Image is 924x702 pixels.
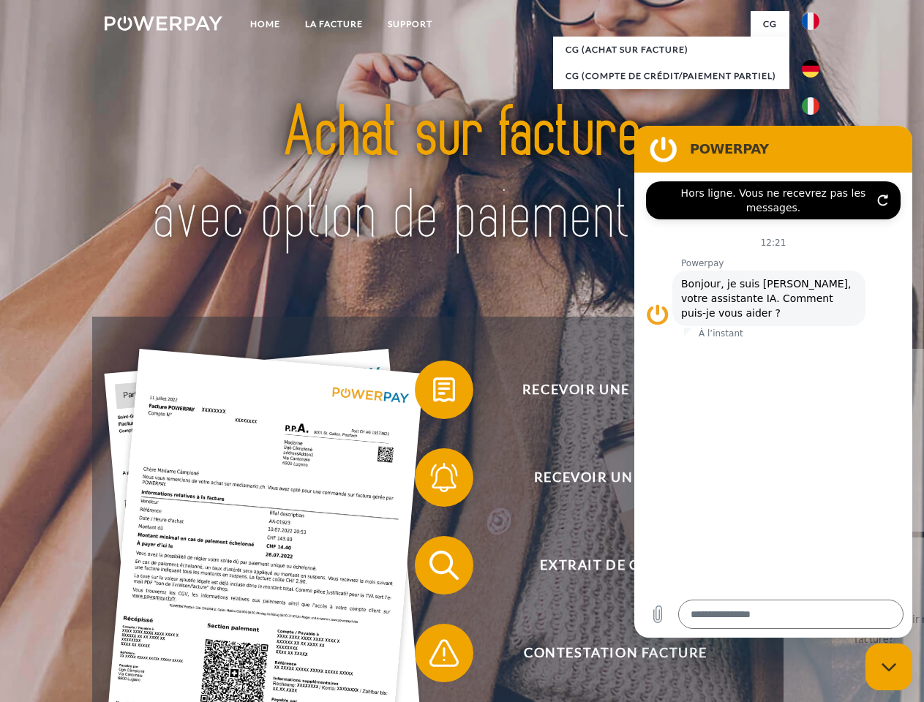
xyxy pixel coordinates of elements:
iframe: Fenêtre de messagerie [634,126,912,638]
img: qb_bell.svg [426,459,462,496]
a: CG (Compte de crédit/paiement partiel) [553,63,789,89]
img: fr [802,12,819,30]
span: Recevoir un rappel? [436,448,795,507]
img: title-powerpay_fr.svg [140,70,784,280]
a: CG [751,11,789,37]
img: it [802,97,819,115]
a: Support [375,11,445,37]
button: Recevoir un rappel? [415,448,795,507]
button: Recevoir une facture ? [415,361,795,419]
span: Contestation Facture [436,624,795,682]
button: Extrait de compte [415,536,795,595]
iframe: Bouton de lancement de la fenêtre de messagerie, conversation en cours [865,643,912,690]
span: Extrait de compte [436,536,795,595]
img: qb_bill.svg [426,371,462,408]
a: CG (achat sur facture) [553,37,789,63]
button: Contestation Facture [415,624,795,682]
img: qb_warning.svg [426,635,462,671]
span: Recevoir une facture ? [436,361,795,419]
img: logo-powerpay-white.svg [105,16,222,31]
a: Home [238,11,293,37]
img: de [802,60,819,78]
img: qb_search.svg [426,547,462,584]
a: LA FACTURE [293,11,375,37]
